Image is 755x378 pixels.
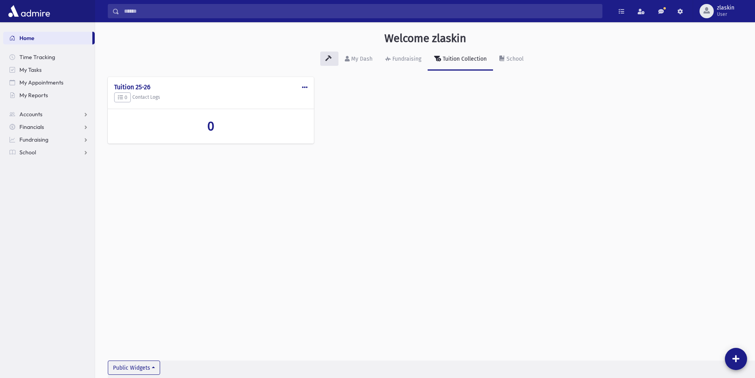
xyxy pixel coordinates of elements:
span: My Reports [19,92,48,99]
input: Search [119,4,602,18]
a: School [3,146,95,159]
a: 0 [114,119,308,134]
span: 0 [207,119,214,134]
a: Financials [3,121,95,133]
a: My Dash [338,48,379,71]
span: Home [19,35,34,42]
a: Tuition Collection [428,48,493,71]
a: My Appointments [3,76,95,89]
span: Accounts [19,111,42,118]
span: User [717,11,734,17]
span: My Appointments [19,79,63,86]
button: Public Widgets [108,361,160,375]
a: Time Tracking [3,51,95,63]
h3: Welcome zlaskin [384,32,466,45]
a: My Tasks [3,63,95,76]
span: 0 [118,94,127,100]
div: School [505,56,524,62]
div: My Dash [350,56,373,62]
a: Fundraising [3,133,95,146]
img: AdmirePro [6,3,52,19]
span: School [19,149,36,156]
a: School [493,48,530,71]
h5: Contact Logs [114,92,308,103]
span: My Tasks [19,66,42,73]
a: My Reports [3,89,95,102]
a: Accounts [3,108,95,121]
a: Fundraising [379,48,428,71]
div: Fundraising [391,56,421,62]
span: Financials [19,123,44,130]
span: Time Tracking [19,54,55,61]
div: Tuition Collection [441,56,487,62]
button: 0 [114,92,131,103]
h4: Tuition 25-26 [114,83,308,91]
a: Home [3,32,92,44]
span: Fundraising [19,136,48,143]
span: zlaskin [717,5,734,11]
